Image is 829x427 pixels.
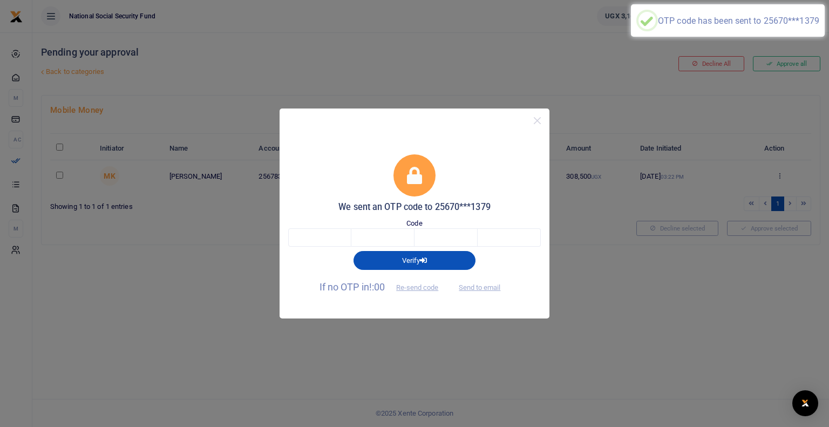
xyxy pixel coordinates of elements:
[529,113,545,128] button: Close
[320,281,448,293] span: If no OTP in
[354,251,475,269] button: Verify
[792,390,818,416] div: Open Intercom Messenger
[406,218,422,229] label: Code
[369,281,385,293] span: !:00
[658,16,819,26] div: OTP code has been sent to 25670***1379
[288,202,541,213] h5: We sent an OTP code to 25670***1379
